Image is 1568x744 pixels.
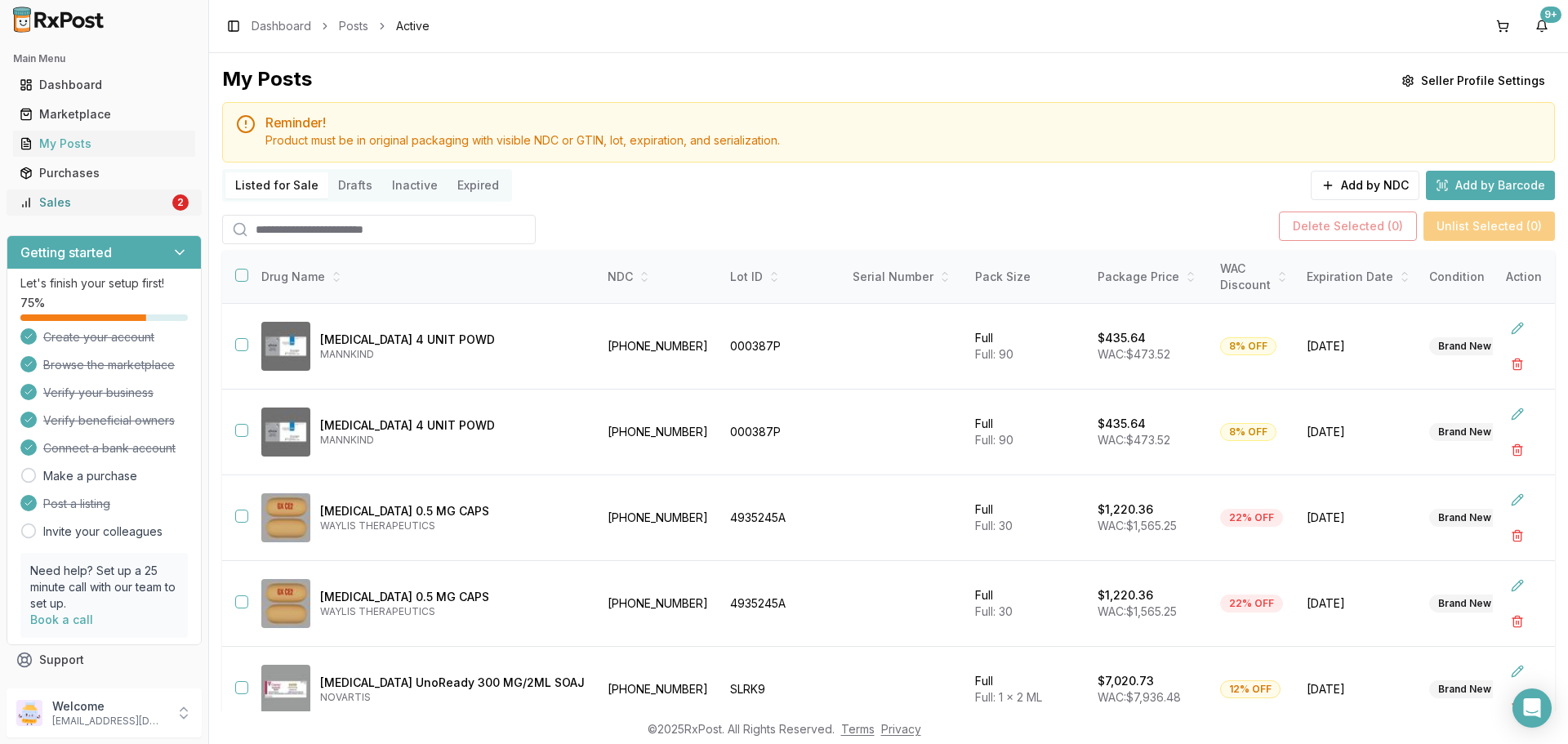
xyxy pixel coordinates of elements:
div: 8% OFF [1220,423,1276,441]
span: Verify beneficial owners [43,412,175,429]
p: [MEDICAL_DATA] UnoReady 300 MG/2ML SOAJ [320,675,585,691]
button: Delete [1503,693,1532,722]
img: RxPost Logo [7,7,111,33]
span: [DATE] [1307,595,1410,612]
img: User avatar [16,700,42,726]
td: Full [965,647,1088,733]
div: Drug Name [261,269,585,285]
span: Full: 90 [975,433,1013,447]
img: Afrezza 4 UNIT POWD [261,408,310,457]
button: Marketplace [7,101,202,127]
button: My Posts [7,131,202,157]
div: Lot ID [730,269,833,285]
div: Product must be in original packaging with visible NDC or GTIN, lot, expiration, and serialization. [265,132,1541,149]
a: Book a call [30,613,93,626]
button: Seller Profile Settings [1392,66,1555,96]
span: Connect a bank account [43,440,176,457]
div: My Posts [222,66,312,96]
td: 4935245A [720,561,843,647]
div: Brand New [1429,337,1500,355]
button: Delete [1503,607,1532,636]
p: [MEDICAL_DATA] 4 UNIT POWD [320,417,585,434]
button: Drafts [328,172,382,198]
p: [MEDICAL_DATA] 0.5 MG CAPS [320,589,585,605]
p: [EMAIL_ADDRESS][DOMAIN_NAME] [52,715,166,728]
div: Package Price [1098,269,1200,285]
p: $1,220.36 [1098,587,1153,604]
a: Purchases [13,158,195,188]
div: Expiration Date [1307,269,1410,285]
a: Dashboard [252,18,311,34]
h3: Getting started [20,243,112,262]
div: 22% OFF [1220,509,1283,527]
div: Brand New [1429,595,1500,613]
a: Make a purchase [43,468,137,484]
p: Welcome [52,698,166,715]
span: Feedback [39,681,95,697]
button: Support [7,645,202,675]
span: Post a listing [43,496,110,512]
button: Edit [1503,571,1532,600]
button: Sales2 [7,189,202,216]
button: Feedback [7,675,202,704]
h5: Reminder! [265,116,1541,129]
a: Posts [339,18,368,34]
a: Sales2 [13,188,195,217]
img: Avodart 0.5 MG CAPS [261,493,310,542]
div: Sales [20,194,169,211]
p: $435.64 [1098,416,1146,432]
th: Pack Size [965,251,1088,304]
h2: Main Menu [13,52,195,65]
p: MANNKIND [320,434,585,447]
div: Brand New [1429,680,1500,698]
td: Full [965,304,1088,390]
td: Full [965,390,1088,475]
div: Brand New [1429,509,1500,527]
nav: breadcrumb [252,18,430,34]
div: Serial Number [853,269,955,285]
button: Edit [1503,485,1532,515]
button: Dashboard [7,72,202,98]
span: Full: 30 [975,604,1013,618]
span: Verify your business [43,385,154,401]
img: Cosentyx UnoReady 300 MG/2ML SOAJ [261,665,310,714]
span: WAC: $7,936.48 [1098,690,1181,704]
div: NDC [608,269,710,285]
span: Full: 1 x 2 ML [975,690,1042,704]
a: Terms [841,722,875,736]
span: [DATE] [1307,510,1410,526]
p: NOVARTIS [320,691,585,704]
button: Edit [1503,399,1532,429]
span: [DATE] [1307,424,1410,440]
button: 9+ [1529,13,1555,39]
p: $435.64 [1098,330,1146,346]
p: $7,020.73 [1098,673,1154,689]
td: 000387P [720,304,843,390]
img: Afrezza 4 UNIT POWD [261,322,310,371]
button: Add by Barcode [1426,171,1555,200]
p: MANNKIND [320,348,585,361]
div: 2 [172,194,189,211]
td: [PHONE_NUMBER] [598,647,720,733]
td: [PHONE_NUMBER] [598,561,720,647]
span: Browse the marketplace [43,357,175,373]
span: Full: 30 [975,519,1013,532]
button: Inactive [382,172,448,198]
img: Avodart 0.5 MG CAPS [261,579,310,628]
td: [PHONE_NUMBER] [598,304,720,390]
span: Full: 90 [975,347,1013,361]
p: Need help? Set up a 25 minute call with our team to set up. [30,563,178,612]
div: Open Intercom Messenger [1512,688,1552,728]
div: My Posts [20,136,189,152]
span: Create your account [43,329,154,345]
span: WAC: $1,565.25 [1098,604,1177,618]
button: Edit [1503,314,1532,343]
td: 4935245A [720,475,843,561]
td: [PHONE_NUMBER] [598,390,720,475]
button: Add by NDC [1311,171,1419,200]
td: Full [965,561,1088,647]
button: Listed for Sale [225,172,328,198]
div: WAC Discount [1220,261,1287,293]
td: 000387P [720,390,843,475]
div: Purchases [20,165,189,181]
